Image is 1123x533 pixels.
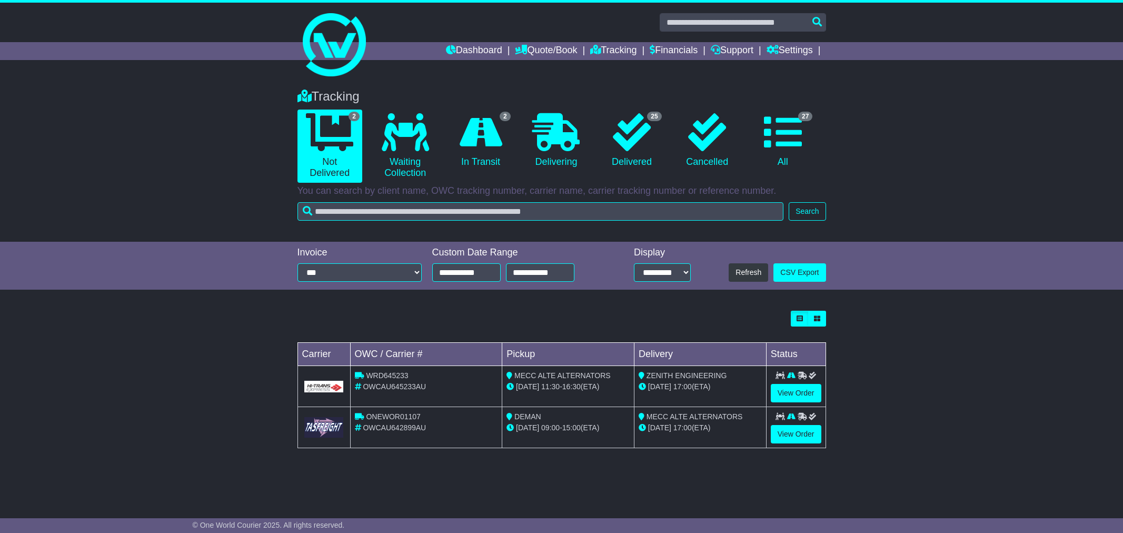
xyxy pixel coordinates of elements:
[634,247,691,259] div: Display
[297,185,826,197] p: You can search by client name, OWC tracking number, carrier name, carrier tracking number or refe...
[366,371,408,380] span: WRD645233
[373,110,438,183] a: Waiting Collection
[304,417,344,438] img: GetCarrierServiceLogo
[639,381,762,392] div: (ETA)
[292,89,831,104] div: Tracking
[771,384,821,402] a: View Order
[515,42,577,60] a: Quote/Book
[673,382,692,391] span: 17:00
[432,247,601,259] div: Custom Date Range
[767,42,813,60] a: Settings
[506,381,630,392] div: - (ETA)
[647,412,743,421] span: MECC ALTE ALTERNATORS
[789,202,826,221] button: Search
[350,343,502,366] td: OWC / Carrier #
[363,382,426,391] span: OWCAU645233AU
[599,110,664,172] a: 25 Delivered
[363,423,426,432] span: OWCAU642899AU
[304,381,344,392] img: GetCarrierServiceLogo
[647,112,661,121] span: 25
[648,423,671,432] span: [DATE]
[675,110,740,172] a: Cancelled
[798,112,812,121] span: 27
[634,343,766,366] td: Delivery
[639,422,762,433] div: (ETA)
[711,42,753,60] a: Support
[771,425,821,443] a: View Order
[541,382,560,391] span: 11:30
[297,343,350,366] td: Carrier
[650,42,698,60] a: Financials
[502,343,634,366] td: Pickup
[506,422,630,433] div: - (ETA)
[516,423,539,432] span: [DATE]
[562,382,581,391] span: 16:30
[349,112,360,121] span: 2
[366,412,420,421] span: ONEWOR01107
[541,423,560,432] span: 09:00
[193,521,345,529] span: © One World Courier 2025. All rights reserved.
[297,110,362,183] a: 2 Not Delivered
[773,263,826,282] a: CSV Export
[297,247,422,259] div: Invoice
[562,423,581,432] span: 15:00
[524,110,589,172] a: Delivering
[729,263,768,282] button: Refresh
[647,371,727,380] span: ZENITH ENGINEERING
[500,112,511,121] span: 2
[590,42,637,60] a: Tracking
[448,110,513,172] a: 2 In Transit
[648,382,671,391] span: [DATE]
[446,42,502,60] a: Dashboard
[673,423,692,432] span: 17:00
[516,382,539,391] span: [DATE]
[766,343,826,366] td: Status
[514,371,611,380] span: MECC ALTE ALTERNATORS
[750,110,815,172] a: 27 All
[514,412,541,421] span: DEMAN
